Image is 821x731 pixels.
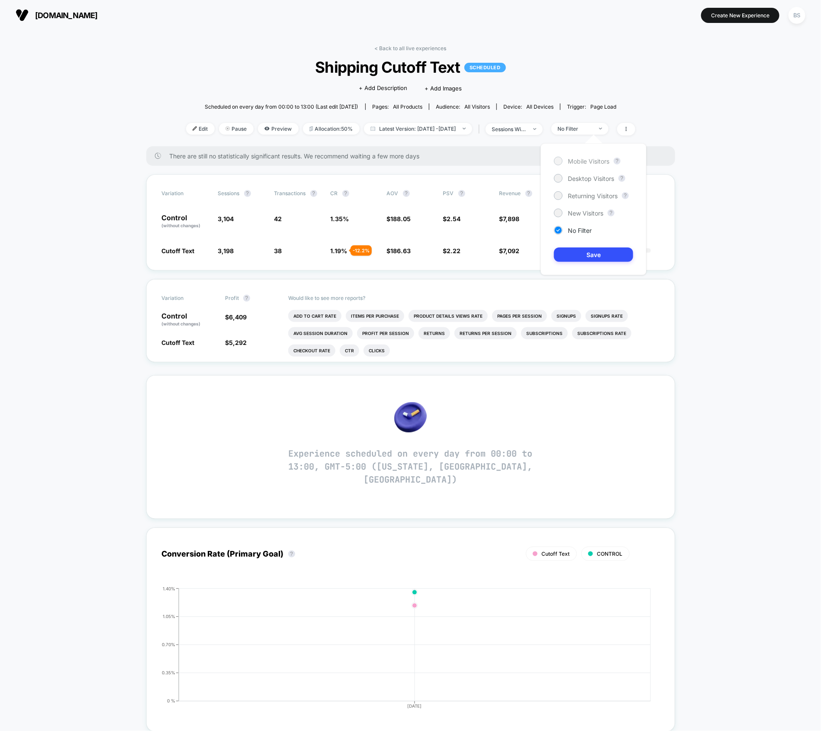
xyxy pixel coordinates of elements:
span: + Add Description [359,84,407,93]
li: Add To Cart Rate [288,310,341,322]
span: Desktop Visitors [568,175,614,182]
span: 38 [274,247,282,254]
span: 3,198 [218,247,234,254]
li: Returns Per Session [454,327,517,339]
span: Returning Visitors [568,192,618,200]
span: 2.22 [447,247,461,254]
img: rebalance [309,126,313,131]
span: Cutoff Text [162,339,195,346]
span: 7,898 [503,215,520,222]
span: Latest Version: [DATE] - [DATE] [364,123,472,135]
span: $ [225,313,247,321]
span: Variation [162,190,209,197]
button: ? [618,175,625,182]
img: end [225,126,230,131]
span: Page Load [590,103,616,110]
img: no_data [394,402,427,432]
li: Items Per Purchase [346,310,404,322]
li: Pages Per Session [492,310,547,322]
span: Cutoff Text [542,551,570,557]
span: Edit [186,123,215,135]
p: Control [162,312,216,327]
div: Pages: [372,103,422,110]
div: Audience: [436,103,490,110]
li: Ctr [340,345,359,357]
button: ? [342,190,349,197]
span: 186.63 [391,247,411,254]
p: Would like to see more reports? [288,295,660,301]
img: Visually logo [16,9,29,22]
span: 3,104 [218,215,234,222]
li: Subscriptions Rate [572,327,631,339]
tspan: 0 % [167,698,175,703]
span: all devices [526,103,554,110]
span: all products [393,103,422,110]
button: ? [288,551,295,557]
img: end [599,128,602,129]
span: $ [387,247,411,254]
li: Avg Session Duration [288,327,353,339]
span: 5,292 [229,339,247,346]
span: Revenue [499,190,521,196]
span: PSV [443,190,454,196]
span: + Add Images [425,85,462,92]
span: $ [499,215,520,222]
img: end [533,128,536,130]
span: 2.54 [447,215,461,222]
span: No Filter [568,227,592,234]
button: ? [243,295,250,302]
img: edit [193,126,197,131]
button: [DOMAIN_NAME] [13,8,100,22]
span: 7,092 [503,247,520,254]
li: Checkout Rate [288,345,335,357]
button: BS [786,6,808,24]
li: Product Details Views Rate [409,310,488,322]
button: ? [310,190,317,197]
div: Trigger: [567,103,616,110]
span: $ [499,247,520,254]
p: Control [162,214,209,229]
span: Preview [258,123,299,135]
span: Variation [162,295,209,302]
button: ? [403,190,410,197]
li: Clicks [364,345,390,357]
span: $ [225,339,247,346]
span: There are still no statistically significant results. We recommend waiting a few more days [170,152,658,160]
tspan: 1.40% [163,586,175,591]
span: $ [443,215,461,222]
p: Experience scheduled on every day from 00:00 to 13:00, GMT-5:00 ([US_STATE], [GEOGRAPHIC_DATA], [... [281,447,541,486]
button: ? [614,158,621,164]
button: ? [622,192,629,199]
li: Subscriptions [521,327,568,339]
li: Signups Rate [586,310,628,322]
span: Shipping Cutoff Text [208,58,612,76]
span: CONTROL [597,551,623,557]
button: ? [525,190,532,197]
span: (without changes) [162,321,201,326]
button: Create New Experience [701,8,779,23]
a: < Back to all live experiences [375,45,447,52]
div: sessions with impression [492,126,527,132]
span: 188.05 [391,215,411,222]
button: ? [458,190,465,197]
span: 1.35 % [331,215,349,222]
div: CONVERSION_RATE [153,586,651,716]
span: $ [443,247,461,254]
tspan: [DATE] [408,703,422,708]
span: | [477,123,486,135]
div: BS [789,7,805,24]
img: calendar [370,126,375,131]
span: 6,409 [229,313,247,321]
tspan: 0.70% [162,642,175,647]
span: AOV [387,190,399,196]
span: CR [331,190,338,196]
span: Allocation: 50% [303,123,360,135]
span: Scheduled on every day from 00:00 to 13:00 (Last edit [DATE]) [205,103,358,110]
button: ? [608,209,615,216]
span: New Visitors [568,209,603,217]
tspan: 0.35% [162,670,175,675]
li: Profit Per Session [357,327,414,339]
span: 1.19 % [331,247,348,254]
span: 42 [274,215,282,222]
span: Pause [219,123,254,135]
